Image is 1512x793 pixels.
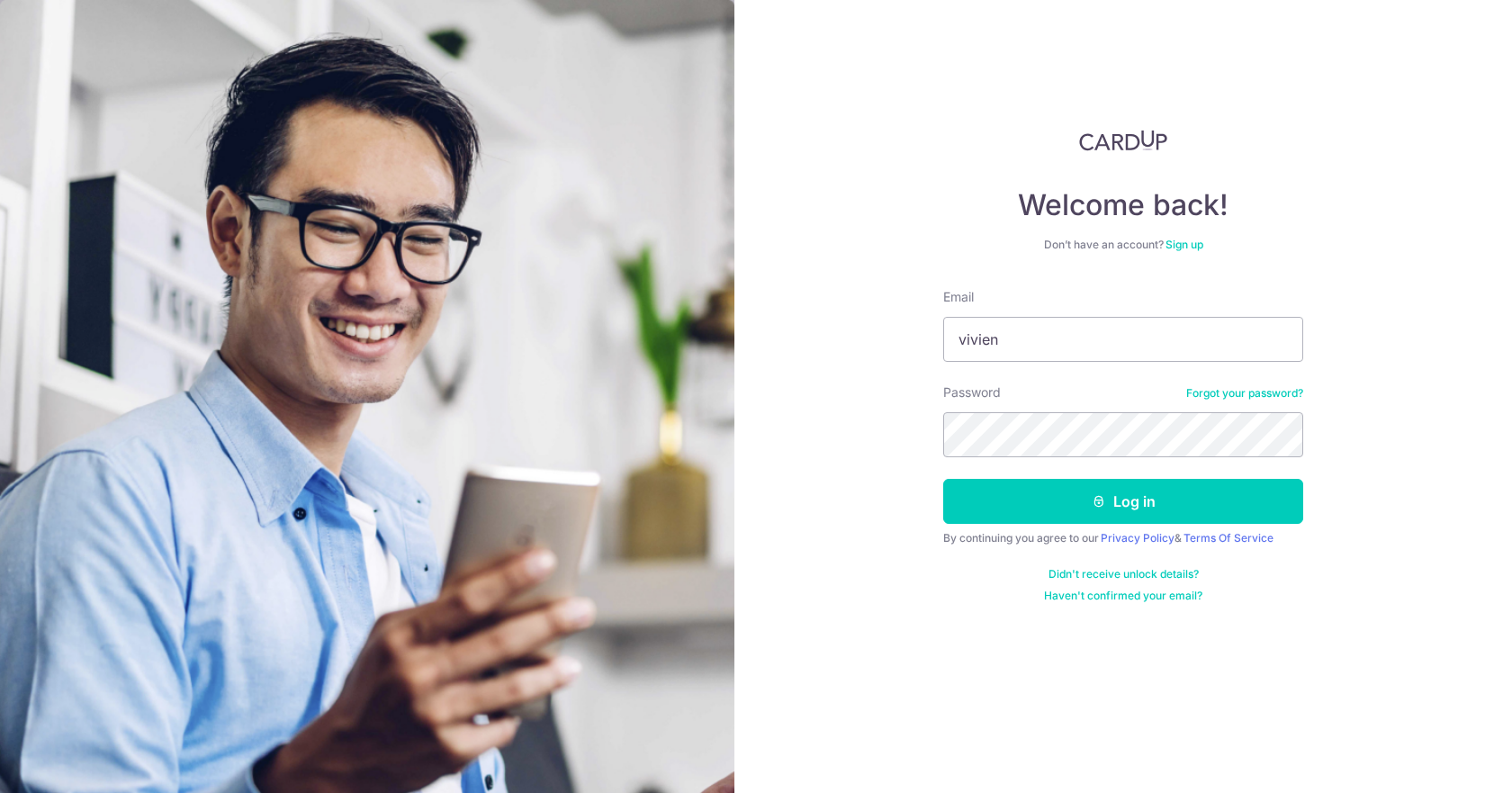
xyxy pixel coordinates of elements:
a: Didn't receive unlock details? [1048,567,1199,581]
img: CardUp Logo [1079,130,1167,151]
button: Log in [943,479,1303,524]
div: By continuing you agree to our & [943,531,1303,545]
a: Terms Of Service [1183,531,1273,545]
a: Privacy Policy [1101,531,1174,545]
a: Haven't confirmed your email? [1044,589,1202,603]
a: Sign up [1165,238,1203,251]
h4: Welcome back! [943,187,1303,223]
div: Don’t have an account? [943,238,1303,252]
label: Password [943,383,1001,401]
input: Enter your Email [943,317,1303,362]
label: Email [943,288,974,306]
a: Forgot your password? [1186,386,1303,401]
